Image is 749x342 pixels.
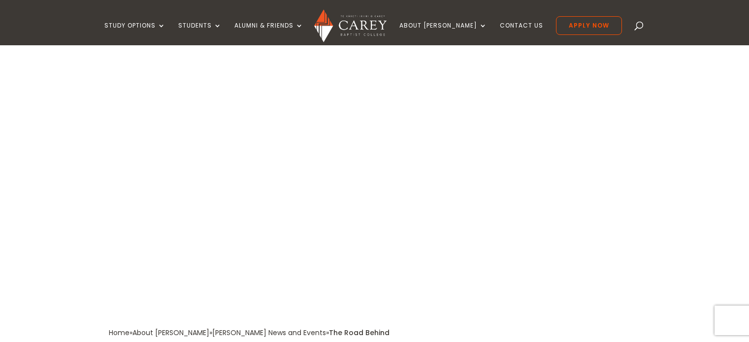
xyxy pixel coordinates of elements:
[178,22,222,45] a: Students
[399,22,487,45] a: About [PERSON_NAME]
[234,22,303,45] a: Alumni & Friends
[314,9,387,42] img: Carey Baptist College
[329,326,390,340] div: The Road Behind
[132,328,209,338] a: About [PERSON_NAME]
[104,22,165,45] a: Study Options
[500,22,543,45] a: Contact Us
[109,326,329,340] div: » » »
[109,328,130,338] a: Home
[556,16,622,35] a: Apply Now
[212,328,326,338] a: [PERSON_NAME] News and Events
